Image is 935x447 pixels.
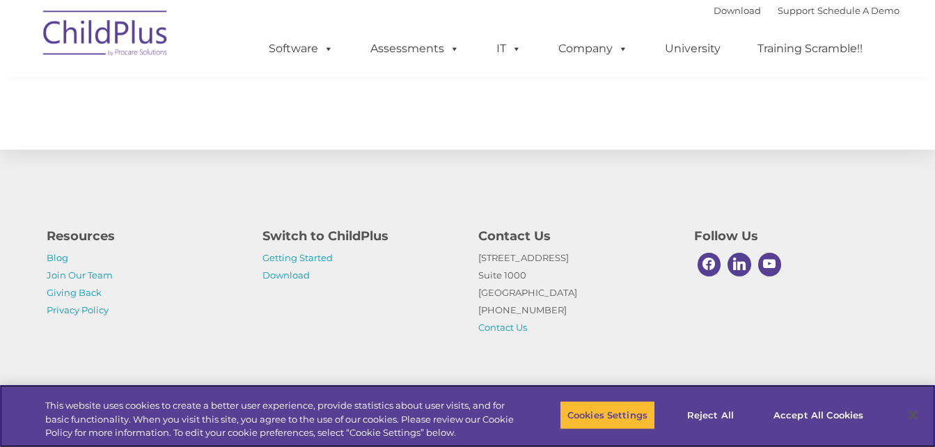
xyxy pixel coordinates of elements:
p: [STREET_ADDRESS] Suite 1000 [GEOGRAPHIC_DATA] [PHONE_NUMBER] [478,249,673,336]
a: Privacy Policy [47,304,109,315]
a: Facebook [694,249,725,280]
button: Reject All [667,400,754,430]
h4: Resources [47,226,242,246]
button: Accept All Cookies [766,400,871,430]
a: Blog [47,252,68,263]
a: Training Scramble!! [744,35,877,63]
a: Company [544,35,642,63]
a: Youtube [755,249,785,280]
h4: Contact Us [478,226,673,246]
button: Cookies Settings [560,400,655,430]
button: Close [897,400,928,430]
font: | [714,5,899,16]
a: Support [778,5,815,16]
a: Software [255,35,347,63]
span: Phone number [194,149,253,159]
a: Schedule A Demo [817,5,899,16]
div: This website uses cookies to create a better user experience, provide statistics about user visit... [45,399,514,440]
img: ChildPlus by Procare Solutions [36,1,175,70]
a: Giving Back [47,287,102,298]
a: IT [482,35,535,63]
a: University [651,35,734,63]
a: Linkedin [724,249,755,280]
a: Contact Us [478,322,527,333]
a: Download [262,269,310,281]
a: Assessments [356,35,473,63]
a: Join Our Team [47,269,113,281]
a: Download [714,5,761,16]
h4: Switch to ChildPlus [262,226,457,246]
span: Last name [194,92,236,102]
h4: Follow Us [694,226,889,246]
a: Getting Started [262,252,333,263]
